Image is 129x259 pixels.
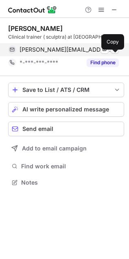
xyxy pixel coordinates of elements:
[22,126,53,132] span: Send email
[8,177,124,188] button: Notes
[21,179,121,186] span: Notes
[8,33,124,41] div: Clinical trainer ( sculptra) at [GEOGRAPHIC_DATA]
[22,87,110,93] div: Save to List / ATS / CRM
[8,141,124,156] button: Add to email campaign
[8,5,57,15] img: ContactOut v5.3.10
[20,46,113,53] span: [PERSON_NAME][EMAIL_ADDRESS][PERSON_NAME][DOMAIN_NAME]
[8,24,63,33] div: [PERSON_NAME]
[8,102,124,117] button: AI write personalized message
[22,145,87,152] span: Add to email campaign
[21,163,121,170] span: Find work email
[87,59,119,67] button: Reveal Button
[8,83,124,97] button: save-profile-one-click
[8,161,124,172] button: Find work email
[22,106,109,113] span: AI write personalized message
[8,122,124,136] button: Send email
